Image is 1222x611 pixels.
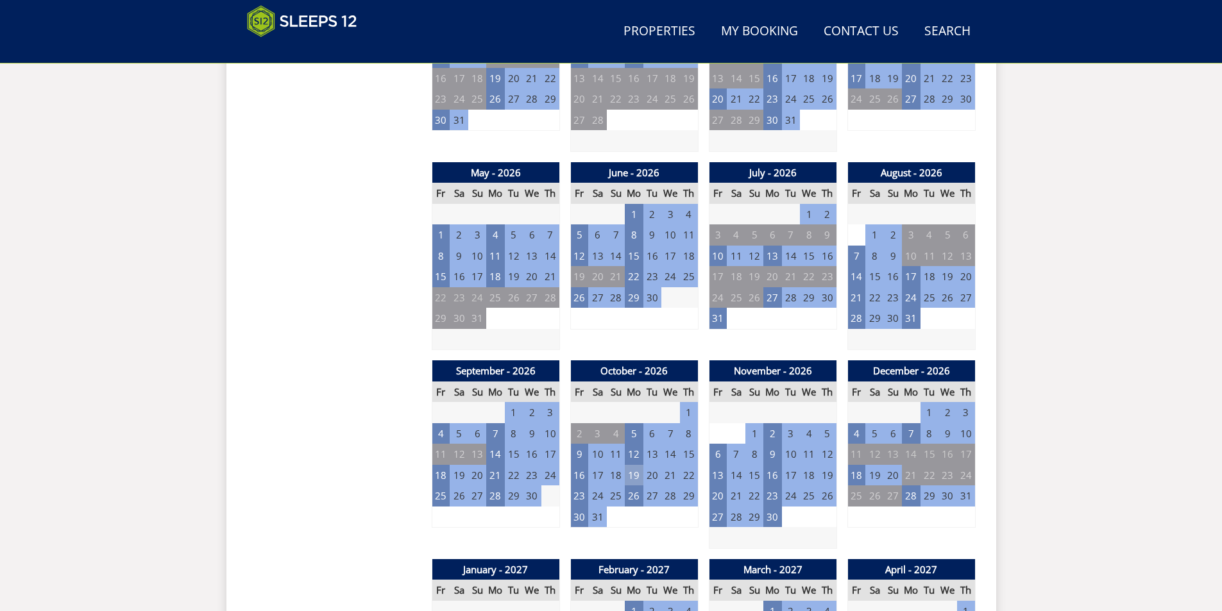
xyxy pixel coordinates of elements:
[709,266,727,287] td: 17
[643,246,661,267] td: 16
[709,110,727,131] td: 27
[847,68,865,89] td: 17
[727,183,745,204] th: Sa
[450,224,468,246] td: 2
[819,204,836,225] td: 2
[782,381,800,403] th: Tu
[782,110,800,131] td: 31
[541,423,559,444] td: 10
[607,266,625,287] td: 21
[643,224,661,246] td: 9
[468,266,486,287] td: 17
[938,381,956,403] th: We
[819,287,836,308] td: 30
[709,246,727,267] td: 10
[625,224,643,246] td: 8
[938,287,956,308] td: 26
[819,224,836,246] td: 9
[847,423,865,444] td: 4
[570,381,588,403] th: Fr
[625,381,643,403] th: Mo
[570,162,698,183] th: June - 2026
[847,287,865,308] td: 21
[450,68,468,89] td: 17
[884,308,902,329] td: 30
[570,68,588,89] td: 13
[847,360,975,381] th: December - 2026
[486,266,504,287] td: 18
[800,204,818,225] td: 1
[625,204,643,225] td: 1
[570,224,588,246] td: 5
[819,88,836,110] td: 26
[921,88,938,110] td: 28
[800,423,818,444] td: 4
[763,68,781,89] td: 16
[800,287,818,308] td: 29
[432,68,450,89] td: 16
[450,246,468,267] td: 9
[921,423,938,444] td: 8
[432,246,450,267] td: 8
[727,287,745,308] td: 25
[727,88,745,110] td: 21
[541,68,559,89] td: 22
[486,183,504,204] th: Mo
[661,246,679,267] td: 17
[588,246,606,267] td: 13
[588,88,606,110] td: 21
[450,423,468,444] td: 5
[957,183,975,204] th: Th
[745,88,763,110] td: 22
[450,110,468,131] td: 31
[486,88,504,110] td: 26
[782,224,800,246] td: 7
[625,266,643,287] td: 22
[680,381,698,403] th: Th
[247,5,357,37] img: Sleeps 12
[680,68,698,89] td: 19
[588,110,606,131] td: 28
[680,224,698,246] td: 11
[763,423,781,444] td: 2
[709,88,727,110] td: 20
[745,381,763,403] th: Su
[643,266,661,287] td: 23
[570,266,588,287] td: 19
[819,68,836,89] td: 19
[865,88,883,110] td: 25
[957,287,975,308] td: 27
[919,17,976,46] a: Search
[661,204,679,225] td: 3
[607,287,625,308] td: 28
[588,183,606,204] th: Sa
[763,381,781,403] th: Mo
[432,308,450,329] td: 29
[588,224,606,246] td: 6
[865,224,883,246] td: 1
[782,68,800,89] td: 17
[902,287,920,308] td: 24
[902,224,920,246] td: 3
[661,88,679,110] td: 25
[902,246,920,267] td: 10
[865,287,883,308] td: 22
[680,266,698,287] td: 25
[884,224,902,246] td: 2
[588,287,606,308] td: 27
[570,287,588,308] td: 26
[680,246,698,267] td: 18
[865,183,883,204] th: Sa
[468,88,486,110] td: 25
[505,224,523,246] td: 5
[486,423,504,444] td: 7
[661,381,679,403] th: We
[745,266,763,287] td: 19
[847,308,865,329] td: 28
[505,402,523,423] td: 1
[763,110,781,131] td: 30
[902,423,920,444] td: 7
[865,266,883,287] td: 15
[709,308,727,329] td: 31
[763,224,781,246] td: 6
